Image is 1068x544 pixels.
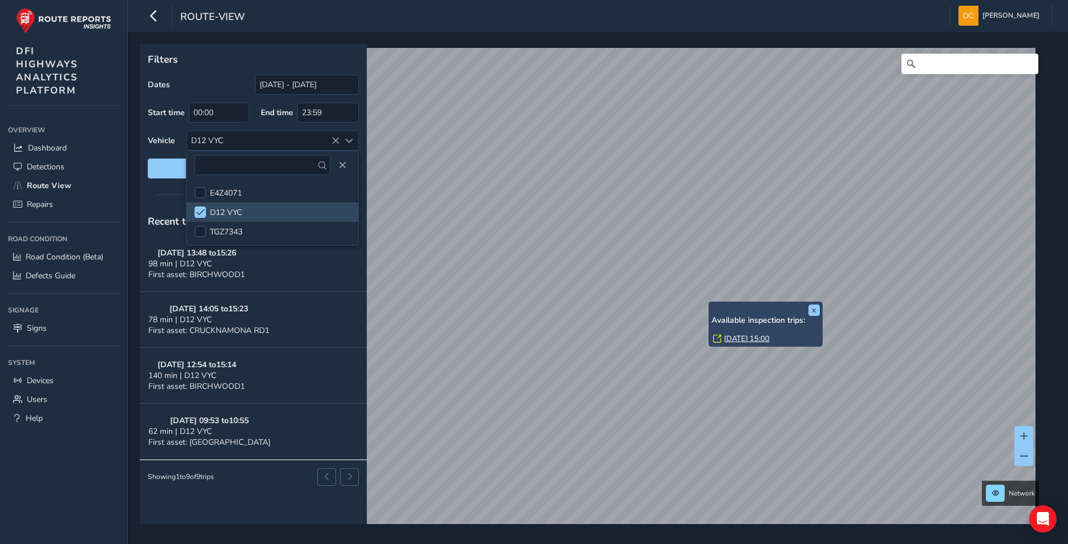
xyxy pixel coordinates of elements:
div: Road Condition [8,230,119,247]
a: Road Condition (Beta) [8,247,119,266]
button: [DATE] 14:05 to15:2378 min | D12 VYCFirst asset: CRUCKNAMONA RD1 [140,292,367,348]
strong: [DATE] 14:05 to 15:23 [169,303,248,314]
div: D12 VYC [187,131,339,150]
div: Showing 1 to 9 of 9 trips [148,472,214,481]
span: D12 VYC [210,207,242,218]
div: Overview [8,121,119,139]
span: Repairs [27,199,53,210]
a: Detections [8,157,119,176]
a: Signs [8,319,119,338]
div: System [8,354,119,371]
strong: [DATE] 09:53 to 10:55 [170,415,249,426]
span: TGZ7343 [210,226,242,237]
span: 78 min | D12 VYC [148,314,212,325]
span: 62 min | D12 VYC [148,426,212,437]
span: Devices [27,375,54,386]
span: Route View [27,180,71,191]
button: [DATE] 09:53 to10:5562 min | D12 VYCFirst asset: [GEOGRAPHIC_DATA] [140,404,367,460]
span: E4Z4071 [210,188,242,198]
a: Devices [8,371,119,390]
span: Road Condition (Beta) [26,251,103,262]
a: Users [8,390,119,409]
button: [PERSON_NAME] [958,6,1043,26]
p: Filters [148,52,359,67]
span: Recent trips [148,214,204,228]
a: Dashboard [8,139,119,157]
a: Help [8,409,119,428]
span: Network [1009,489,1035,498]
span: First asset: CRUCKNAMONA RD1 [148,325,269,336]
span: Dashboard [28,143,67,153]
span: Detections [27,161,64,172]
span: [PERSON_NAME] [982,6,1039,26]
button: Close [334,157,350,173]
h6: Available inspection trips: [711,316,820,326]
label: End time [261,107,293,118]
canvas: Map [144,48,1035,537]
label: Start time [148,107,185,118]
div: Signage [8,302,119,319]
strong: [DATE] 12:54 to 15:14 [157,359,236,370]
button: [DATE] 12:54 to15:14140 min | D12 VYCFirst asset: BIRCHWOOD1 [140,348,367,404]
span: Help [26,413,43,424]
a: Defects Guide [8,266,119,285]
button: x [808,305,820,316]
a: Repairs [8,195,119,214]
input: Search [901,54,1038,74]
span: route-view [180,10,245,26]
span: First asset: BIRCHWOOD1 [148,269,245,280]
a: Route View [8,176,119,195]
span: Reset filters [156,163,350,174]
div: Open Intercom Messenger [1029,505,1057,533]
button: [DATE] 13:48 to15:2698 min | D12 VYCFirst asset: BIRCHWOOD1 [140,236,367,292]
label: Vehicle [148,135,175,146]
span: Signs [27,323,47,334]
button: Reset filters [148,159,359,178]
img: rr logo [16,8,111,34]
span: 140 min | D12 VYC [148,370,216,381]
span: Defects Guide [26,270,75,281]
label: Dates [148,79,170,90]
strong: [DATE] 13:48 to 15:26 [157,247,236,258]
span: 98 min | D12 VYC [148,258,212,269]
img: diamond-layout [958,6,978,26]
span: Users [27,394,47,405]
span: First asset: [GEOGRAPHIC_DATA] [148,437,270,448]
span: DFI HIGHWAYS ANALYTICS PLATFORM [16,44,78,97]
span: First asset: BIRCHWOOD1 [148,381,245,392]
a: [DATE] 15:00 [724,334,770,344]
